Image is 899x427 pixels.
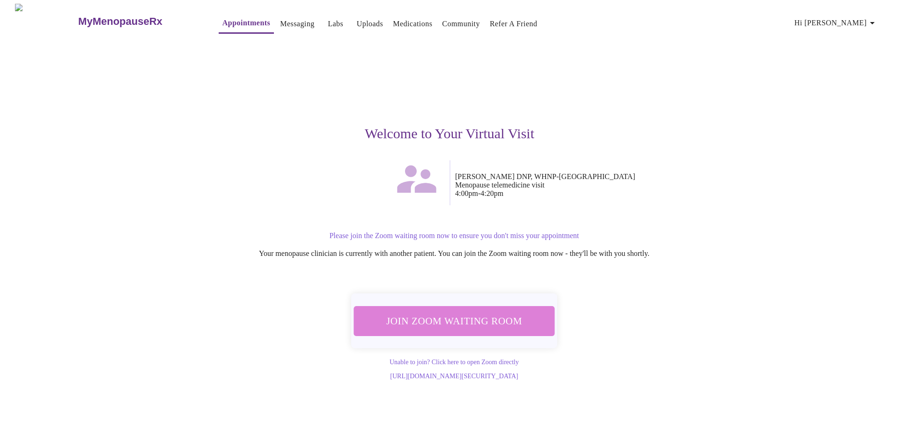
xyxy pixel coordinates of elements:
a: MyMenopauseRx [77,5,200,38]
a: Appointments [222,16,270,30]
button: Refer a Friend [486,15,541,33]
a: [URL][DOMAIN_NAME][SECURITY_DATA] [390,373,518,380]
button: Join Zoom Waiting Room [354,306,555,336]
p: Please join the Zoom waiting room now to ensure you don't miss your appointment [170,232,738,240]
img: MyMenopauseRx Logo [15,4,77,39]
span: Hi [PERSON_NAME] [795,16,878,30]
button: Community [438,15,484,33]
a: Messaging [280,17,314,30]
button: Hi [PERSON_NAME] [791,14,882,32]
a: Community [442,17,480,30]
button: Messaging [276,15,318,33]
button: Appointments [219,14,274,34]
a: Uploads [357,17,383,30]
button: Uploads [353,15,387,33]
a: Labs [328,17,343,30]
h3: MyMenopauseRx [78,15,162,28]
span: Join Zoom Waiting Room [366,312,542,330]
p: Your menopause clinician is currently with another patient. You can join the Zoom waiting room no... [170,249,738,258]
button: Labs [321,15,351,33]
h3: Welcome to Your Virtual Visit [161,126,738,142]
a: Refer a Friend [490,17,538,30]
a: Unable to join? Click here to open Zoom directly [390,359,519,366]
a: Medications [393,17,432,30]
p: [PERSON_NAME] DNP, WHNP-[GEOGRAPHIC_DATA] Menopause telemedicine visit 4:00pm - 4:20pm [455,172,738,198]
button: Medications [389,15,436,33]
